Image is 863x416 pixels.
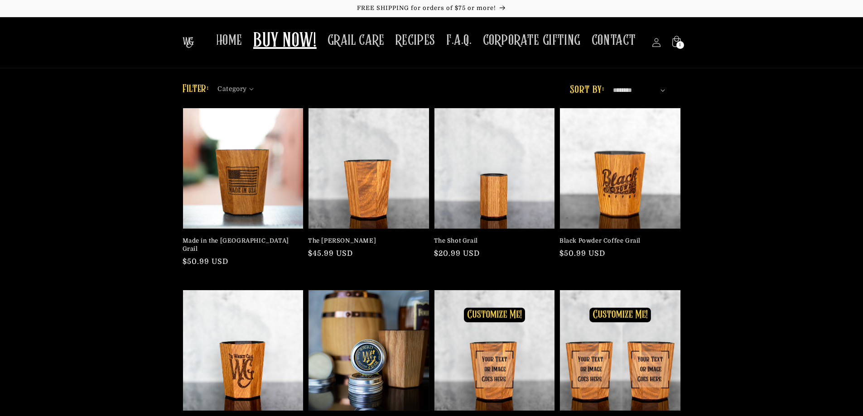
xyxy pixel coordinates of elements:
p: FREE SHIPPING for orders of $75 or more! [9,5,854,12]
a: CORPORATE GIFTING [477,26,586,55]
span: 1 [679,41,681,49]
a: GRAIL CARE [322,26,390,55]
label: Sort by: [570,85,604,96]
span: BUY NOW! [253,29,317,54]
a: CONTACT [586,26,641,55]
span: HOME [216,32,242,49]
span: F.A.Q. [446,32,472,49]
a: Black Powder Coffee Grail [559,237,675,245]
h2: Filter: [183,81,209,97]
a: The [PERSON_NAME] [308,237,424,245]
span: CONTACT [592,32,636,49]
img: The Whiskey Grail [183,37,194,48]
span: GRAIL CARE [328,32,385,49]
a: The Shot Grail [434,237,550,245]
span: RECIPES [395,32,435,49]
a: Made in the [GEOGRAPHIC_DATA] Grail [183,237,299,253]
a: RECIPES [390,26,441,55]
span: CORPORATE GIFTING [483,32,581,49]
a: BUY NOW! [248,24,322,59]
a: HOME [211,26,248,55]
span: Category [217,84,246,94]
a: F.A.Q. [441,26,477,55]
summary: Category [217,82,259,91]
